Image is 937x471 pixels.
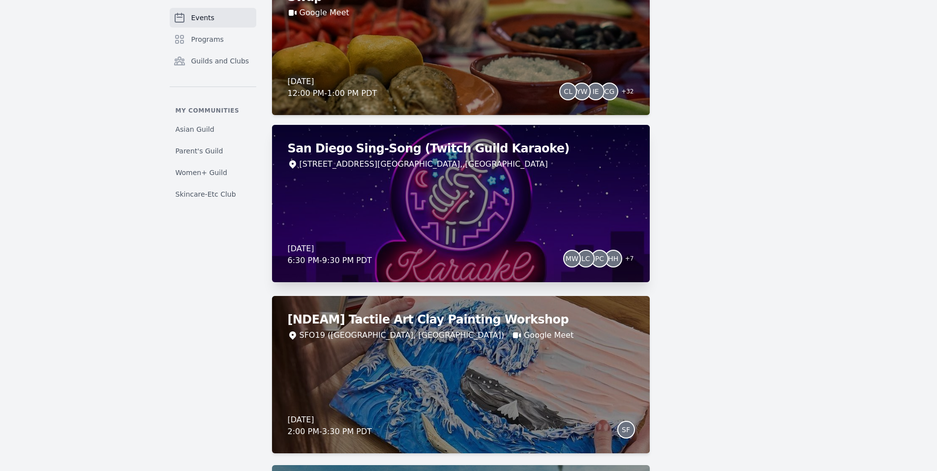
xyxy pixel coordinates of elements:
[300,158,548,170] span: [STREET_ADDRESS][GEOGRAPHIC_DATA], , [GEOGRAPHIC_DATA]
[595,255,604,262] span: PC
[170,107,256,115] p: My communities
[615,86,634,99] span: + 32
[608,255,618,262] span: HH
[170,142,256,160] a: Parent's Guild
[170,51,256,71] a: Guilds and Clubs
[272,296,650,453] a: [NDEAM] Tactile Art Clay Painting WorkshopSFO19 ([GEOGRAPHIC_DATA], [GEOGRAPHIC_DATA])Google Meet...
[622,426,630,433] span: SF
[170,29,256,49] a: Programs
[176,124,214,134] span: Asian Guild
[524,329,574,341] a: Google Meet
[170,185,256,203] a: Skincare-Etc Club
[300,7,349,19] a: Google Meet
[170,8,256,28] a: Events
[170,120,256,138] a: Asian Guild
[566,255,578,262] span: MW
[170,164,256,181] a: Women+ Guild
[605,88,615,95] span: CG
[191,56,249,66] span: Guilds and Clubs
[288,141,634,156] h2: San Diego Sing-Song (Twitch Guild Karaoke)
[564,88,573,95] span: CL
[288,414,372,438] div: [DATE] 2:00 PM - 3:30 PM PDT
[176,146,223,156] span: Parent's Guild
[288,76,377,99] div: [DATE] 12:00 PM - 1:00 PM PDT
[272,125,650,282] a: San Diego Sing-Song (Twitch Guild Karaoke)[STREET_ADDRESS][GEOGRAPHIC_DATA],,[GEOGRAPHIC_DATA][DA...
[176,189,236,199] span: Skincare-Etc Club
[581,255,590,262] span: LC
[593,88,599,95] span: IE
[288,312,634,327] h2: [NDEAM] Tactile Art Clay Painting Workshop
[300,329,504,341] div: SFO19 ([GEOGRAPHIC_DATA], [GEOGRAPHIC_DATA])
[619,253,634,266] span: + 7
[176,168,227,177] span: Women+ Guild
[288,243,372,266] div: [DATE] 6:30 PM - 9:30 PM PDT
[191,34,224,44] span: Programs
[170,8,256,203] nav: Sidebar
[191,13,214,23] span: Events
[576,88,587,95] span: YW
